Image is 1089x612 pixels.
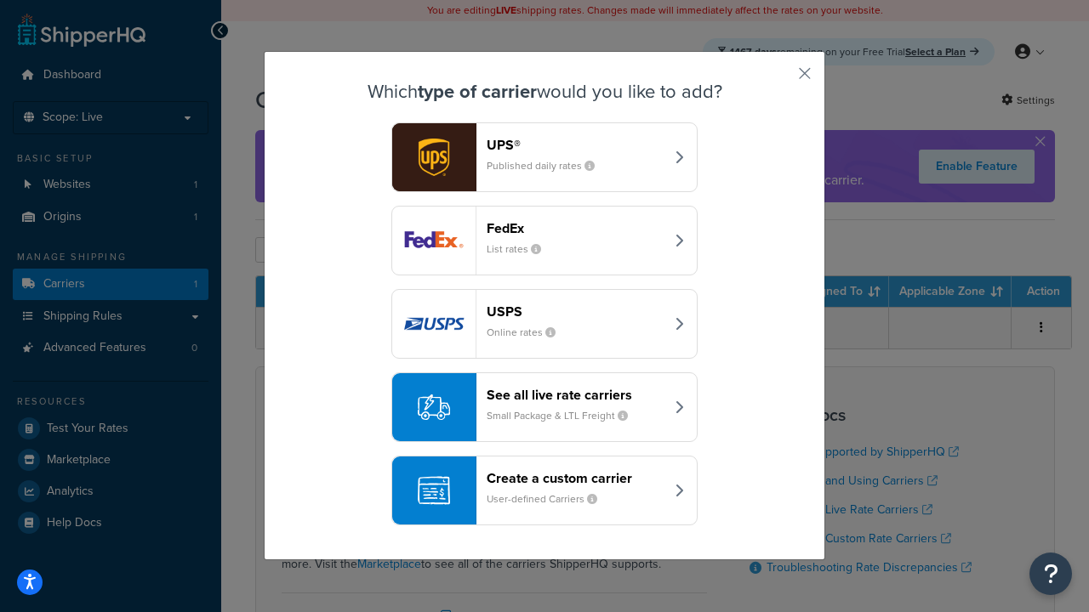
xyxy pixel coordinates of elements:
header: FedEx [487,220,664,236]
img: fedEx logo [392,207,476,275]
button: Create a custom carrierUser-defined Carriers [391,456,698,525]
button: fedEx logoFedExList rates [391,206,698,275]
img: ups logo [392,123,476,191]
header: UPS® [487,137,664,153]
button: Open Resource Center [1029,552,1072,595]
img: icon-carrier-liverate-becf4550.svg [418,391,450,423]
small: Online rates [487,325,569,340]
strong: type of carrier [418,77,537,105]
header: Create a custom carrier [487,470,664,486]
button: usps logoUSPSOnline rates [391,289,698,359]
small: List rates [487,241,555,257]
img: usps logo [392,290,476,358]
button: ups logoUPS®Published daily rates [391,122,698,192]
h3: Which would you like to add? [307,82,782,102]
small: Published daily rates [487,158,608,173]
header: See all live rate carriers [487,387,664,403]
small: Small Package & LTL Freight [487,408,641,423]
header: USPS [487,303,664,320]
img: icon-carrier-custom-c93b8a24.svg [418,474,450,507]
small: User-defined Carriers [487,491,611,507]
button: See all live rate carriersSmall Package & LTL Freight [391,372,698,442]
